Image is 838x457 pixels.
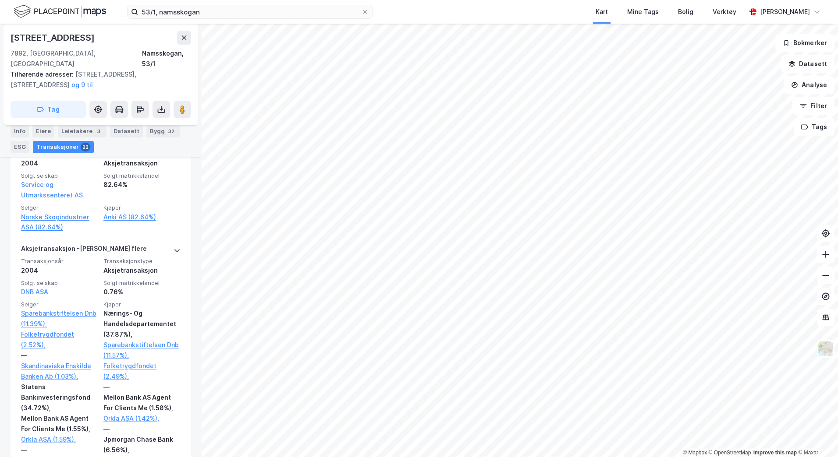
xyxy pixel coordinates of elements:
div: Eiere [32,125,54,137]
a: Sparebankstiftelsen Dnb (11.57%), [103,340,181,361]
div: 82.64% [103,179,181,190]
div: [STREET_ADDRESS], [STREET_ADDRESS] [11,69,184,90]
div: Aksjetransaksjon - [PERSON_NAME] flere [21,243,147,257]
div: Verktøy [713,7,736,17]
span: Selger [21,301,98,308]
div: Aksjetransaksjon [103,158,181,169]
div: 2004 [21,158,98,169]
div: Transaksjoner [33,141,94,153]
div: 2004 [21,265,98,276]
div: 0.76% [103,287,181,297]
button: Tag [11,101,86,118]
div: — [21,445,98,455]
span: Solgt selskap [21,172,98,179]
img: Z [817,341,834,357]
div: — [103,424,181,434]
button: Bokmerker [775,34,834,52]
a: Improve this map [753,450,797,456]
div: ESG [11,141,29,153]
span: Solgt selskap [21,279,98,287]
div: — [21,350,98,361]
div: Leietakere [58,125,107,137]
div: Statens Bankinvesteringsfond (34.72%), [21,382,98,413]
span: Selger [21,204,98,211]
button: Analyse [784,76,834,94]
button: Filter [792,97,834,115]
a: Orkla ASA (1.59%), [21,434,98,445]
div: Jpmorgan Chase Bank (6.56%), [103,434,181,455]
a: Skandinaviska Enskilda Banken Ab (1.03%), [21,361,98,382]
a: Norske Skogindustrier ASA (82.64%) [21,212,98,233]
div: 3 [94,127,103,136]
span: Tilhørende adresser: [11,70,75,78]
div: Bygg [146,125,180,137]
a: Anki AS (82.64%) [103,212,181,222]
img: logo.f888ab2527a4732fd821a326f86c7f29.svg [14,4,106,19]
div: Datasett [110,125,143,137]
a: Service og Utmarkssenteret AS [21,181,83,199]
div: Mine Tags [627,7,659,17]
a: OpenStreetMap [709,450,751,456]
span: Kjøper [103,301,181,308]
a: DNB ASA [21,288,48,295]
div: Nærings- Og Handelsdepartementet (37.87%), [103,308,181,340]
a: Folketrygdfondet (2.52%), [21,329,98,350]
div: Aksjetransaksjon [103,265,181,276]
div: Kontrollprogram for chat [794,415,838,457]
div: Mellon Bank AS Agent For Clients Me (1.58%), [103,392,181,413]
div: 7892, [GEOGRAPHIC_DATA], [GEOGRAPHIC_DATA] [11,48,142,69]
span: Kjøper [103,204,181,211]
div: Mellon Bank AS Agent For Clients Me (1.55%), [21,413,98,434]
span: Transaksjonsår [21,257,98,265]
div: Info [11,125,29,137]
a: Folketrygdfondet (2.49%), [103,361,181,382]
span: Transaksjonstype [103,257,181,265]
div: [STREET_ADDRESS] [11,31,96,45]
span: Solgt matrikkelandel [103,172,181,179]
button: Tags [794,118,834,136]
iframe: Chat Widget [794,415,838,457]
div: [PERSON_NAME] [760,7,810,17]
a: Sparebankstiftelsen Dnb (11.39%), [21,308,98,329]
div: Kart [596,7,608,17]
input: Søk på adresse, matrikkel, gårdeiere, leietakere eller personer [138,5,362,18]
div: — [103,382,181,392]
button: Datasett [781,55,834,73]
div: Namsskogan, 53/1 [142,48,191,69]
div: 22 [81,143,90,151]
div: 32 [167,127,176,136]
a: Mapbox [683,450,707,456]
span: Solgt matrikkelandel [103,279,181,287]
div: Bolig [678,7,693,17]
a: Orkla ASA (1.42%), [103,413,181,424]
